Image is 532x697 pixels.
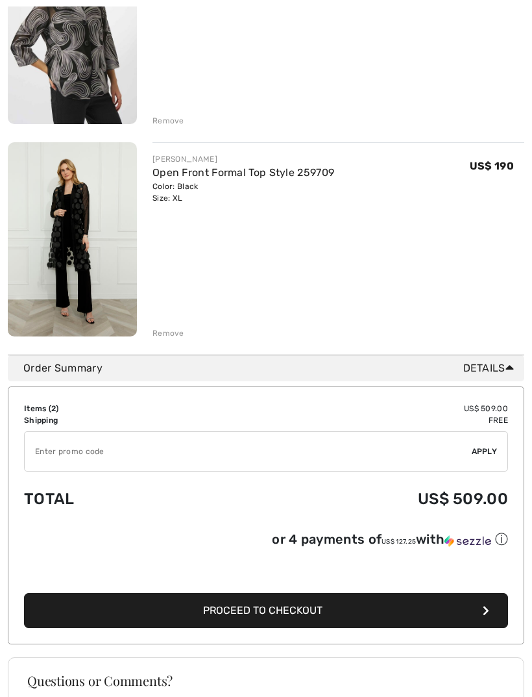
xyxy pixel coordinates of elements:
[203,605,322,617] span: Proceed to Checkout
[152,181,334,205] div: Color: Black Size: XL
[24,531,508,553] div: or 4 payments ofUS$ 127.25withSezzle Click to learn more about Sezzle
[24,403,197,415] td: Items ( )
[24,415,197,427] td: Shipping
[24,594,508,629] button: Proceed to Checkout
[23,361,519,377] div: Order Summary
[381,539,416,546] span: US$ 127.25
[24,477,197,522] td: Total
[152,167,334,179] a: Open Front Formal Top Style 259709
[470,160,514,173] span: US$ 190
[197,403,508,415] td: US$ 509.00
[472,446,498,458] span: Apply
[24,553,508,589] iframe: PayPal-paypal
[197,415,508,427] td: Free
[25,433,472,472] input: Promo code
[51,405,56,414] span: 2
[8,143,137,337] img: Open Front Formal Top Style 259709
[152,116,184,127] div: Remove
[152,328,184,340] div: Remove
[272,531,508,549] div: or 4 payments of with
[444,536,491,548] img: Sezzle
[463,361,519,377] span: Details
[152,154,334,166] div: [PERSON_NAME]
[197,477,508,522] td: US$ 509.00
[27,675,505,688] h3: Questions or Comments?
